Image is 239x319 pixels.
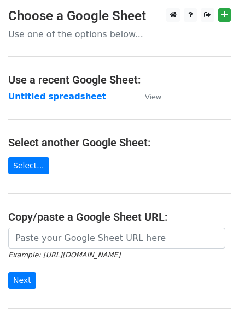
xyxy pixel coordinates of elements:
[8,157,49,174] a: Select...
[145,93,161,101] small: View
[8,73,231,86] h4: Use a recent Google Sheet:
[8,136,231,149] h4: Select another Google Sheet:
[8,210,231,223] h4: Copy/paste a Google Sheet URL:
[8,92,106,102] a: Untitled spreadsheet
[8,8,231,24] h3: Choose a Google Sheet
[8,272,36,289] input: Next
[8,251,120,259] small: Example: [URL][DOMAIN_NAME]
[8,228,225,249] input: Paste your Google Sheet URL here
[8,28,231,40] p: Use one of the options below...
[134,92,161,102] a: View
